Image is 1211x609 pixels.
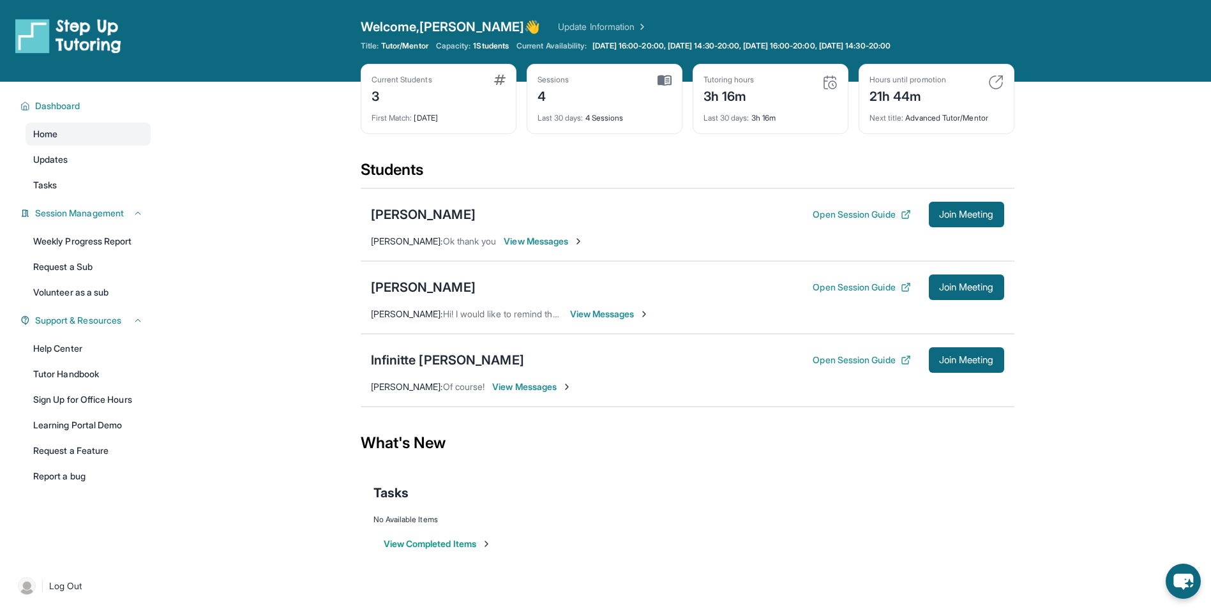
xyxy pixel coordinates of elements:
[813,281,910,294] button: Open Session Guide
[381,41,428,51] span: Tutor/Mentor
[570,308,650,320] span: View Messages
[372,75,432,85] div: Current Students
[443,236,497,246] span: Ok thank you
[35,207,124,220] span: Session Management
[30,100,143,112] button: Dashboard
[373,484,409,502] span: Tasks
[26,337,151,360] a: Help Center
[49,580,82,592] span: Log Out
[384,538,492,550] button: View Completed Items
[869,105,1004,123] div: Advanced Tutor/Mentor
[703,105,838,123] div: 3h 16m
[371,381,443,392] span: [PERSON_NAME] :
[813,208,910,221] button: Open Session Guide
[372,113,412,123] span: First Match :
[538,105,672,123] div: 4 Sessions
[635,20,647,33] img: Chevron Right
[562,382,572,392] img: Chevron-Right
[869,85,946,105] div: 21h 44m
[988,75,1004,90] img: card
[538,75,569,85] div: Sessions
[813,354,910,366] button: Open Session Guide
[443,308,788,319] span: Hi! I would like to remind that [PERSON_NAME]'s second session starts in 15 minutes!
[372,105,506,123] div: [DATE]
[516,41,587,51] span: Current Availability:
[371,206,476,223] div: [PERSON_NAME]
[33,128,57,140] span: Home
[26,363,151,386] a: Tutor Handbook
[371,278,476,296] div: [PERSON_NAME]
[436,41,471,51] span: Capacity:
[869,75,946,85] div: Hours until promotion
[41,578,44,594] span: |
[30,314,143,327] button: Support & Resources
[504,235,583,248] span: View Messages
[35,314,121,327] span: Support & Resources
[703,113,749,123] span: Last 30 days :
[558,20,647,33] a: Update Information
[26,439,151,462] a: Request a Feature
[26,414,151,437] a: Learning Portal Demo
[443,381,485,392] span: Of course!
[538,113,583,123] span: Last 30 days :
[361,41,379,51] span: Title:
[361,160,1014,188] div: Students
[15,18,121,54] img: logo
[703,75,755,85] div: Tutoring hours
[372,85,432,105] div: 3
[18,577,36,595] img: user-img
[822,75,838,90] img: card
[939,283,994,291] span: Join Meeting
[26,255,151,278] a: Request a Sub
[869,113,904,123] span: Next title :
[371,351,524,369] div: Infinitte [PERSON_NAME]
[373,515,1002,525] div: No Available Items
[26,281,151,304] a: Volunteer as a sub
[1166,564,1201,599] button: chat-button
[939,356,994,364] span: Join Meeting
[33,179,57,192] span: Tasks
[26,123,151,146] a: Home
[371,236,443,246] span: [PERSON_NAME] :
[573,236,583,246] img: Chevron-Right
[26,388,151,411] a: Sign Up for Office Hours
[492,380,572,393] span: View Messages
[26,174,151,197] a: Tasks
[26,230,151,253] a: Weekly Progress Report
[703,85,755,105] div: 3h 16m
[473,41,509,51] span: 1 Students
[26,148,151,171] a: Updates
[494,75,506,85] img: card
[33,153,68,166] span: Updates
[929,347,1004,373] button: Join Meeting
[371,308,443,319] span: [PERSON_NAME] :
[361,415,1014,471] div: What's New
[639,309,649,319] img: Chevron-Right
[658,75,672,86] img: card
[30,207,143,220] button: Session Management
[592,41,891,51] span: [DATE] 16:00-20:00, [DATE] 14:30-20:00, [DATE] 16:00-20:00, [DATE] 14:30-20:00
[939,211,994,218] span: Join Meeting
[929,202,1004,227] button: Join Meeting
[361,18,541,36] span: Welcome, [PERSON_NAME] 👋
[26,465,151,488] a: Report a bug
[590,41,893,51] a: [DATE] 16:00-20:00, [DATE] 14:30-20:00, [DATE] 16:00-20:00, [DATE] 14:30-20:00
[538,85,569,105] div: 4
[13,572,151,600] a: |Log Out
[929,274,1004,300] button: Join Meeting
[35,100,80,112] span: Dashboard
